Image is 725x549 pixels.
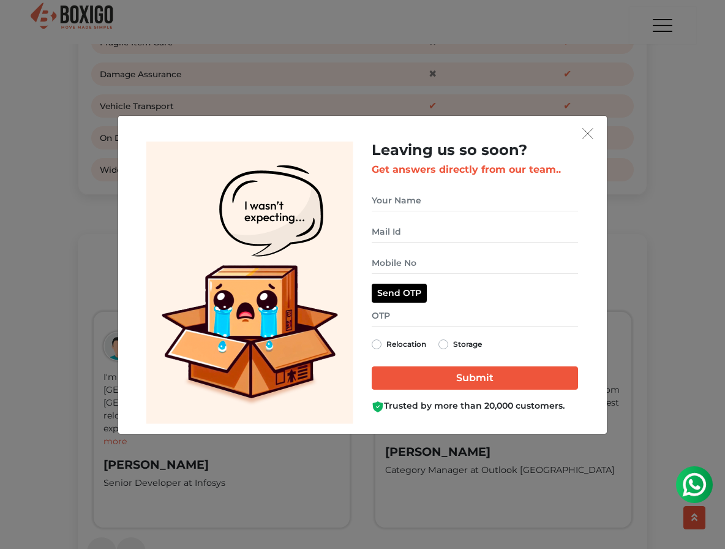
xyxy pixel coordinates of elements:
input: Submit [372,366,578,390]
img: whatsapp-icon.svg [12,12,37,37]
input: Mobile No [372,252,578,274]
input: Mail Id [372,221,578,243]
img: exit [582,128,593,139]
img: Lead Welcome Image [146,142,353,424]
div: Trusted by more than 20,000 customers. [372,399,578,412]
input: OTP [372,305,578,327]
h2: Leaving us so soon? [372,142,578,159]
img: Boxigo Customer Shield [372,401,384,413]
input: Your Name [372,190,578,211]
button: Send OTP [372,284,427,303]
label: Storage [453,337,482,352]
label: Relocation [386,337,426,352]
h3: Get answers directly from our team.. [372,164,578,175]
